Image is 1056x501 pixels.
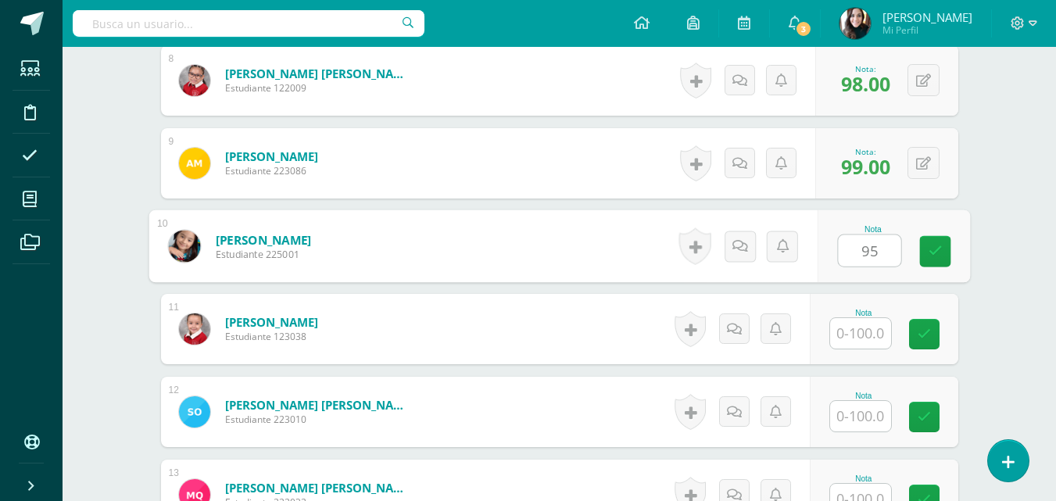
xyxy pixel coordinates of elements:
span: Estudiante 223010 [225,413,413,426]
div: Nota [829,474,898,483]
input: 0-100.0 [830,318,891,349]
img: f729d001e2f2099d8d60ac186a7bae33.png [839,8,871,39]
span: 3 [795,20,812,38]
span: 98.00 [841,70,890,97]
input: 0-100.0 [830,401,891,431]
img: 1ffbf0c79469dce7d2eeae8e0693668c.png [179,148,210,179]
span: Estudiante 122009 [225,81,413,95]
img: f3947375a0bab4d42d4d6fe3f5f753e7.png [179,313,210,345]
img: 8c262f552e6bbaeccf5dc4240ba7f8d0.png [179,396,210,428]
span: Estudiante 123038 [225,330,318,343]
span: 99.00 [841,153,890,180]
a: [PERSON_NAME] [225,149,318,164]
div: Nota [837,225,908,234]
a: [PERSON_NAME] [PERSON_NAME] [225,66,413,81]
div: Nota [829,309,898,317]
span: Estudiante 225001 [215,248,311,262]
a: [PERSON_NAME] [225,314,318,330]
img: b6c1a7cb5bc2cf01b2b6b1872f95037e.png [179,65,210,96]
div: Nota: [841,63,890,74]
span: Estudiante 223086 [225,164,318,177]
input: 0-100.0 [838,235,900,267]
div: Nota [829,392,898,400]
a: [PERSON_NAME] [215,231,311,248]
input: Busca un usuario... [73,10,424,37]
span: [PERSON_NAME] [882,9,972,25]
a: [PERSON_NAME] [PERSON_NAME] [225,480,413,496]
img: cdcb7b6be371a3464a290361b623ee10.png [168,230,200,262]
div: Nota: [841,146,890,157]
a: [PERSON_NAME] [PERSON_NAME] [225,397,413,413]
span: Mi Perfil [882,23,972,37]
